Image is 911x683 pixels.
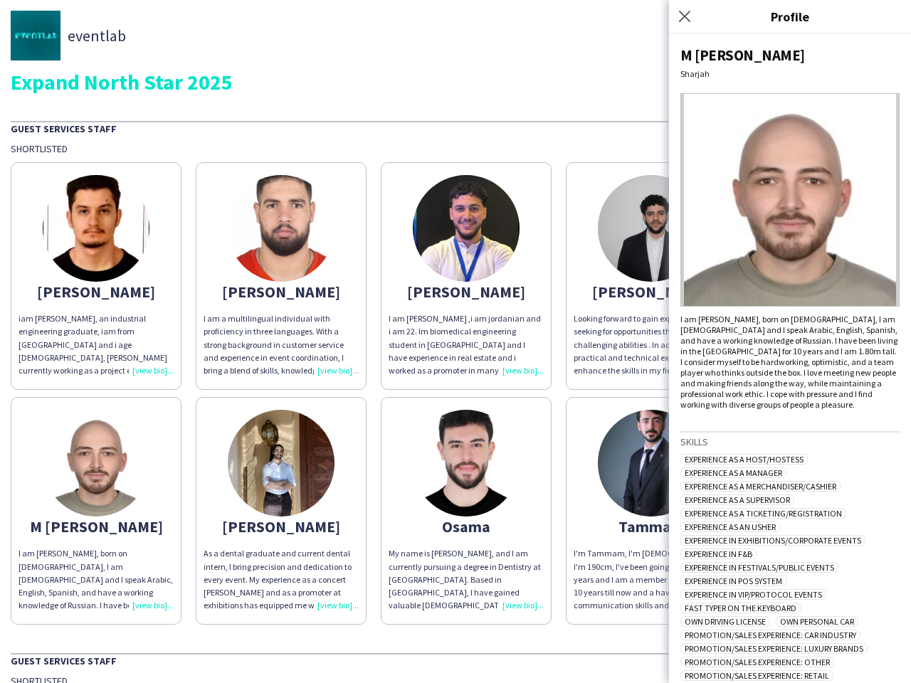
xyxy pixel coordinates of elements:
[680,93,900,307] img: Crew avatar or photo
[669,7,911,26] h3: Profile
[204,547,359,612] div: As a dental graduate and current dental intern, I bring precision and dedication to every event. ...
[680,46,900,65] div: M [PERSON_NAME]
[680,616,770,627] span: Own Driving License
[680,576,786,586] span: Experience in POS System
[413,175,520,282] img: thumb-6899912dd857e.jpeg
[43,175,149,282] img: thumb-656895d3697b1.jpeg
[598,175,705,282] img: thumb-6630f7c4e8607.jpeg
[680,562,838,573] span: Experience in Festivals/Public Events
[68,29,126,42] span: eventlab
[680,630,860,640] span: Promotion/Sales Experience: Car Industry
[389,285,544,298] div: [PERSON_NAME]
[228,175,335,282] img: thumb-684bf61c15068.jpg
[680,535,865,546] span: Experience in Exhibitions/Corporate Events
[19,285,174,298] div: [PERSON_NAME]
[680,494,794,505] span: Experience as a Supervisor
[413,410,520,517] img: thumb-68655dc7e734c.jpeg
[11,121,900,135] div: Guest Services Staff
[680,657,834,667] span: Promotion/Sales Experience: Other
[204,312,359,377] div: I am a multilingual individual with proficiency in three languages. With a strong background in c...
[11,142,900,155] div: Shortlisted
[680,314,900,410] div: I am [PERSON_NAME], born on [DEMOGRAPHIC_DATA], I am [DEMOGRAPHIC_DATA] and I speak Arabic, Engli...
[680,467,786,478] span: Experience as a Manager
[680,481,841,492] span: Experience as a Merchandiser/Cashier
[204,285,359,298] div: [PERSON_NAME]
[19,312,174,377] div: iam [PERSON_NAME], an industrial engineering graduate, iam from [GEOGRAPHIC_DATA] and i age [DEMO...
[43,410,149,517] img: thumb-652100cf29958.jpeg
[389,547,544,612] div: My name is [PERSON_NAME], and I am currently pursuing a degree in Dentistry at [GEOGRAPHIC_DATA]....
[574,285,729,298] div: [PERSON_NAME]
[19,520,174,533] div: M [PERSON_NAME]
[680,549,757,559] span: Experience in F&B
[598,410,705,517] img: thumb-686c070a56e6c.jpg
[680,521,780,532] span: Experience as an Usher
[574,547,729,612] div: I'm Tammam, I'm [DEMOGRAPHIC_DATA], I'm 190cm, I've been going to the gym for 3 years and I am a ...
[11,653,900,667] div: Guest Services Staff
[228,410,335,517] img: thumb-0dbda813-027f-4346-a3d0-b22b9d6c414b.jpg
[680,454,808,465] span: Experience as a Host/Hostess
[680,589,826,600] span: Experience in VIP/Protocol Events
[574,520,729,533] div: Tammam
[776,616,858,627] span: Own Personal Car
[19,547,174,612] div: I am [PERSON_NAME], born on [DEMOGRAPHIC_DATA], I am [DEMOGRAPHIC_DATA] and I speak Arabic, Engli...
[680,68,900,79] div: Sharjah
[11,11,60,60] img: thumb-676cfa27-c4f8-448c-90fc-bf4dc1a81b10.jpg
[389,312,544,377] div: I am [PERSON_NAME] ,i am jordanian and i am 22. Im biomedical engineering student in [GEOGRAPHIC_...
[680,670,833,681] span: Promotion/Sales Experience: Retail
[680,435,900,448] h3: Skills
[680,603,801,613] span: Fast Typer on the Keyboard
[680,643,868,654] span: Promotion/Sales Experience: Luxury Brands
[680,508,846,519] span: Experience as a Ticketing/Registration
[204,520,359,533] div: [PERSON_NAME]
[11,71,900,92] div: Expand North Star 2025
[389,520,544,533] div: Osama
[574,312,729,377] div: Looking forward to gain experience by seeking for opportunities that offer challenging abilities ...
